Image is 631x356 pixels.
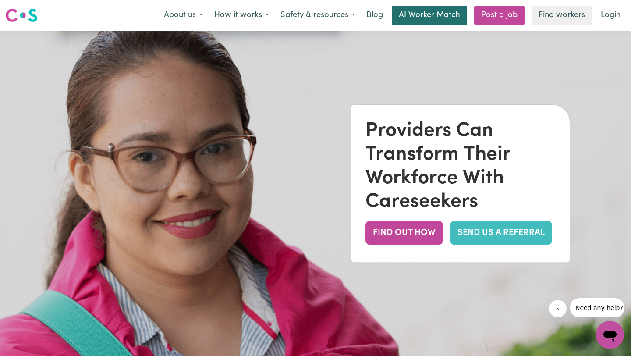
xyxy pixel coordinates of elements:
button: About us [158,6,209,25]
iframe: Button to launch messaging window [596,321,624,349]
iframe: Close message [549,300,567,317]
a: Blog [361,6,388,25]
iframe: Message from company [570,298,624,317]
button: How it works [209,6,275,25]
img: Careseekers logo [5,7,38,23]
button: Safety & resources [275,6,361,25]
a: AI Worker Match [392,6,467,25]
a: Careseekers logo [5,5,38,25]
a: SEND US A REFERRAL [450,221,552,245]
a: Login [596,6,626,25]
a: Post a job [474,6,525,25]
div: Providers Can Transform Their Workforce With Careseekers [365,119,556,214]
button: FIND OUT HOW [365,221,443,245]
a: Find workers [532,6,592,25]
